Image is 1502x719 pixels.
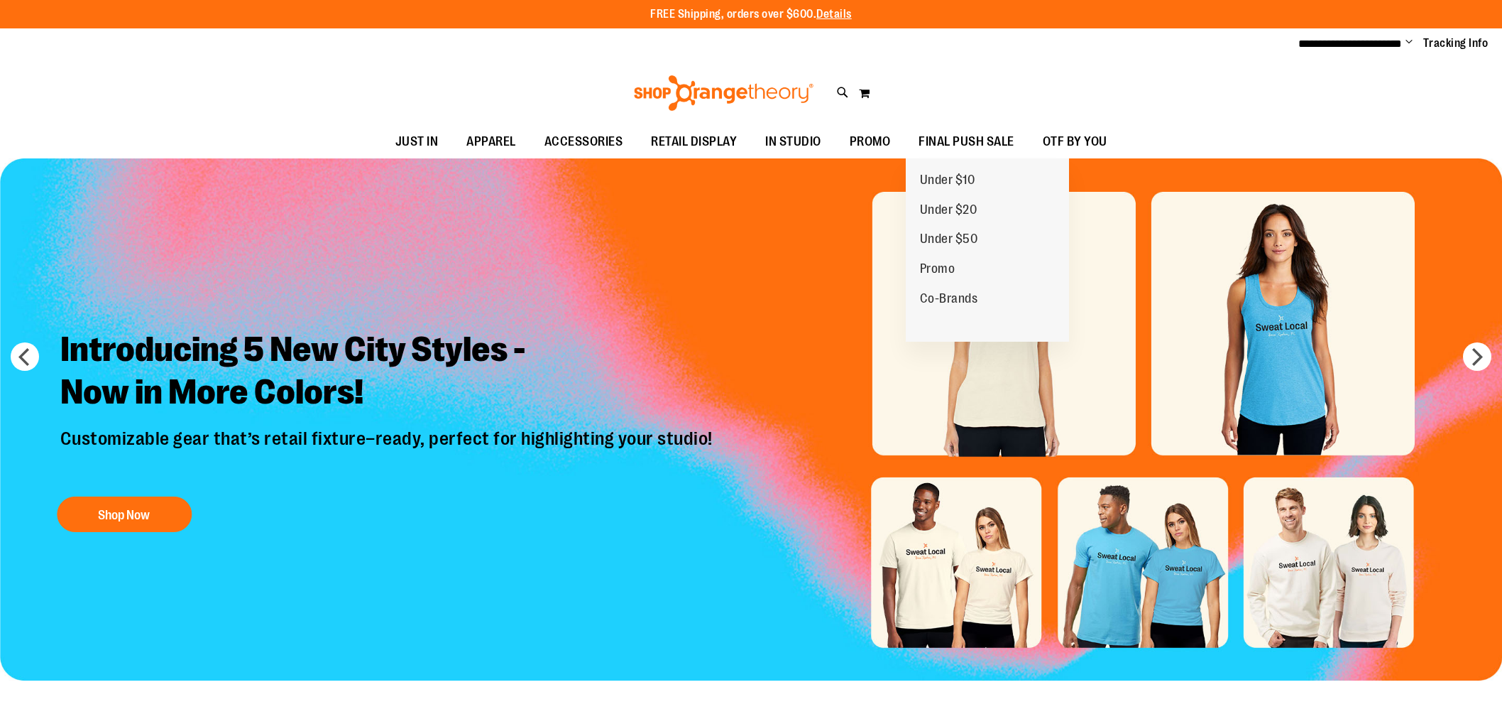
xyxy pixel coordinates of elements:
a: RETAIL DISPLAY [637,126,751,158]
button: next [1463,342,1491,371]
span: OTF BY YOU [1043,126,1107,158]
button: Account menu [1405,36,1413,50]
ul: FINAL PUSH SALE [906,158,1069,342]
a: Tracking Info [1423,36,1489,51]
span: Co-Brands [920,291,978,309]
span: PROMO [850,126,891,158]
a: IN STUDIO [751,126,835,158]
a: Promo [906,254,970,284]
span: Under $50 [920,232,978,249]
a: Details [816,8,852,21]
span: APPAREL [466,126,516,158]
p: Customizable gear that’s retail fixture–ready, perfect for highlighting your studio! [50,428,727,482]
button: prev [11,342,39,371]
button: Shop Now [57,496,192,531]
span: Under $20 [920,202,977,220]
span: ACCESSORIES [544,126,623,158]
a: Under $20 [906,195,992,225]
img: Shop Orangetheory [632,75,816,111]
a: FINAL PUSH SALE [904,126,1029,158]
a: ACCESSORIES [530,126,637,158]
a: Under $50 [906,225,992,254]
a: Under $10 [906,166,990,195]
a: JUST IN [381,126,453,158]
a: Introducing 5 New City Styles -Now in More Colors! Customizable gear that’s retail fixture–ready,... [50,318,727,539]
a: PROMO [835,126,905,158]
a: Co-Brands [906,284,992,314]
span: Promo [920,261,955,279]
a: APPAREL [452,126,530,158]
span: RETAIL DISPLAY [651,126,737,158]
p: FREE Shipping, orders over $600. [650,6,852,23]
a: OTF BY YOU [1029,126,1122,158]
span: JUST IN [395,126,439,158]
span: IN STUDIO [765,126,821,158]
h2: Introducing 5 New City Styles - Now in More Colors! [50,318,727,428]
span: FINAL PUSH SALE [919,126,1014,158]
span: Under $10 [920,173,975,190]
